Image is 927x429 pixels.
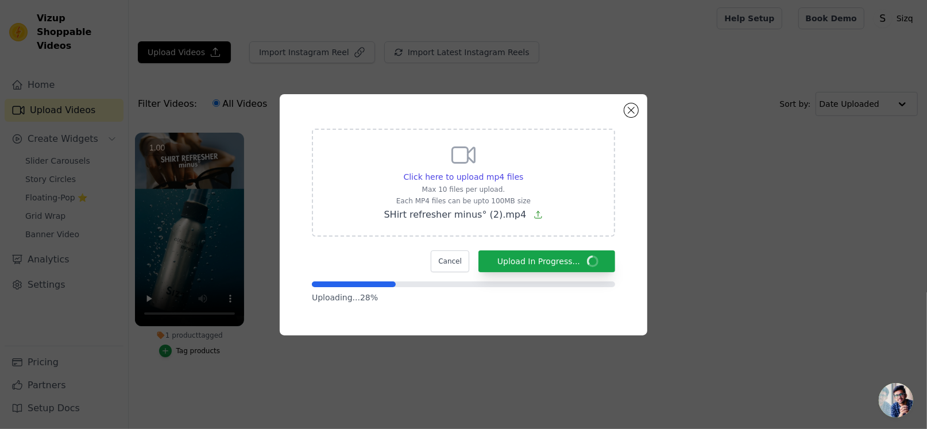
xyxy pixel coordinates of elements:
[879,383,913,418] a: チャットを開く
[384,185,543,194] p: Max 10 files per upload.
[431,250,469,272] button: Cancel
[312,292,615,303] p: Uploading... 28 %
[624,103,638,117] button: Close modal
[404,172,524,181] span: Click here to upload mp4 files
[384,196,543,206] p: Each MP4 files can be upto 100MB size
[384,209,527,220] span: SHirt refresher minus° (2).mp4
[478,250,615,272] button: Upload In Progress...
